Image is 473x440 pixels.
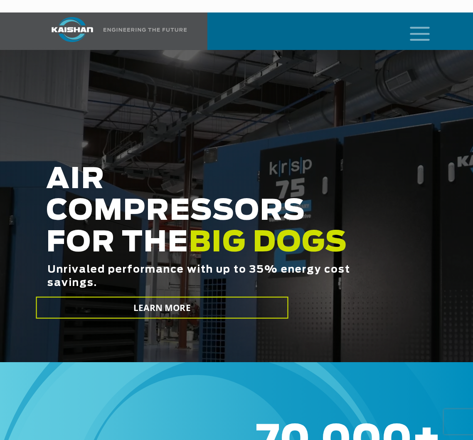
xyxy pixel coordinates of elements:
a: LEARN MORE [36,297,288,319]
img: Engineering the future [103,28,187,32]
a: Kaishan USA [41,12,188,50]
span: LEARN MORE [133,302,191,314]
h2: AIR COMPRESSORS FOR THE [46,164,362,309]
img: kaishan logo [41,17,103,42]
span: BIG DOGS [189,229,347,257]
a: mobile menu [406,24,421,38]
span: Unrivaled performance with up to 35% energy cost savings. [47,263,363,313]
